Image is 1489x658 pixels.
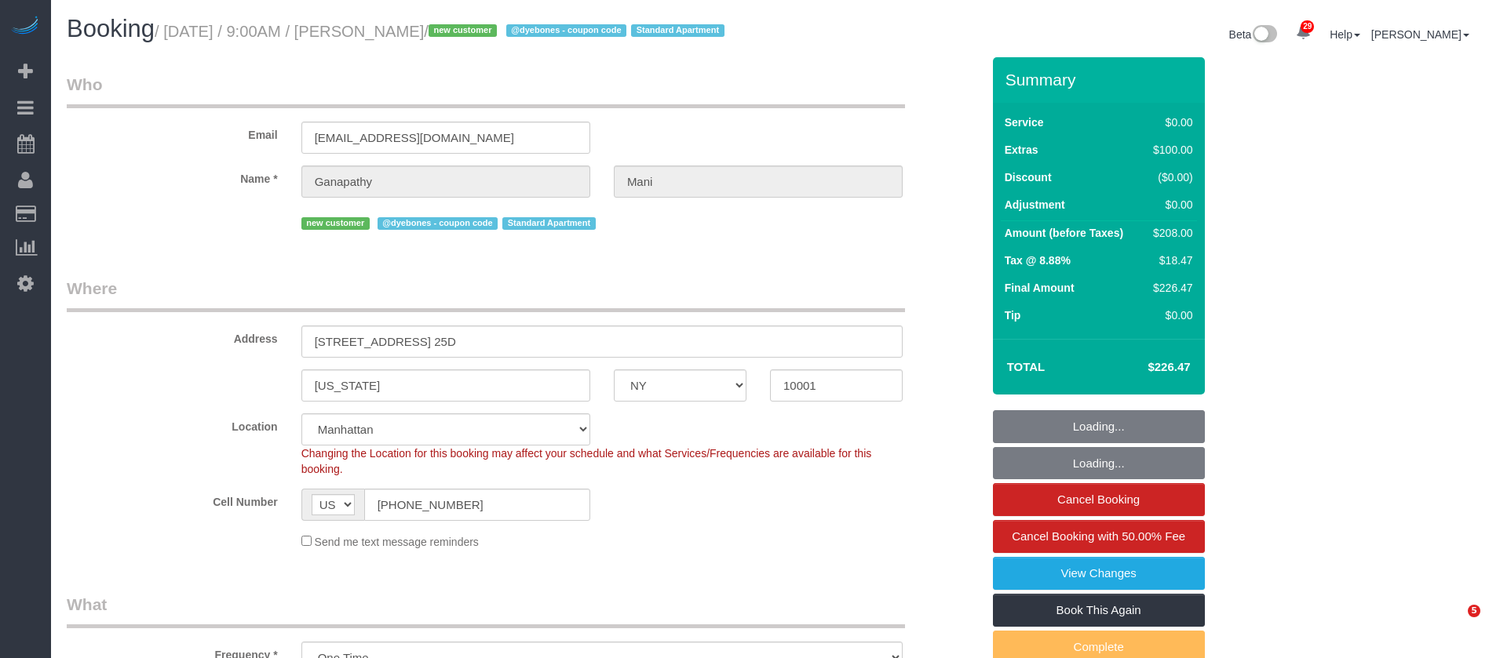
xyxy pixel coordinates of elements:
a: [PERSON_NAME] [1371,28,1469,41]
small: / [DATE] / 9:00AM / [PERSON_NAME] [155,23,729,40]
span: Send me text message reminders [315,536,479,548]
label: Email [55,122,290,143]
iframe: Intercom live chat [1436,605,1473,642]
label: Discount [1005,169,1052,185]
img: Automaid Logo [9,16,41,38]
a: Help [1330,28,1360,41]
label: Final Amount [1005,280,1075,296]
span: Standard Apartment [631,24,724,37]
div: $0.00 [1147,307,1192,323]
input: City [301,369,590,402]
input: Zip Code [770,369,903,402]
label: Cell Number [55,489,290,510]
label: Tax @ 8.88% [1005,253,1071,268]
legend: Where [67,277,905,312]
label: Tip [1005,307,1021,323]
legend: Who [67,73,905,108]
h3: Summary [1005,71,1197,89]
label: Amount (before Taxes) [1005,225,1123,241]
input: First Name [301,165,590,198]
span: new customer [429,24,497,37]
a: Beta [1229,28,1278,41]
span: Standard Apartment [502,217,596,230]
div: $226.47 [1147,280,1192,296]
div: $0.00 [1147,115,1192,130]
span: / [424,23,728,40]
span: @dyebones - coupon code [506,24,626,37]
label: Service [1005,115,1044,130]
span: @dyebones - coupon code [378,217,498,230]
a: View Changes [993,557,1205,590]
label: Extras [1005,142,1038,158]
span: 29 [1301,20,1314,33]
a: Cancel Booking [993,483,1205,516]
label: Address [55,325,290,347]
a: Cancel Booking with 50.00% Fee [993,520,1205,553]
legend: What [67,593,905,628]
div: $0.00 [1147,197,1192,213]
div: $100.00 [1147,142,1192,158]
span: 5 [1468,605,1480,617]
div: $18.47 [1147,253,1192,268]
img: New interface [1251,25,1277,45]
div: $208.00 [1147,225,1192,241]
input: Last Name [614,165,903,198]
a: 29 [1288,16,1319,50]
span: Changing the Location for this booking may affect your schedule and what Services/Frequencies are... [301,447,872,475]
span: Booking [67,15,155,42]
strong: Total [1007,360,1046,373]
h4: $226.47 [1100,361,1190,374]
span: new customer [301,217,370,230]
label: Name * [55,165,290,187]
input: Email [301,122,590,154]
input: Cell Number [364,489,590,521]
a: Book This Again [993,594,1205,627]
span: Cancel Booking with 50.00% Fee [1012,529,1185,543]
label: Adjustment [1005,197,1065,213]
div: ($0.00) [1147,169,1192,185]
label: Location [55,413,290,434]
